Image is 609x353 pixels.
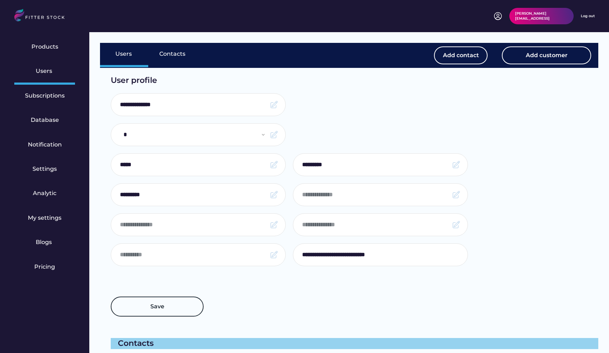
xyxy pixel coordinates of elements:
[270,190,278,199] img: Frame.svg
[111,338,598,349] div: Contacts
[494,12,502,20] img: profile-circle.svg
[33,189,56,197] div: Analytic
[452,190,460,199] img: Frame.svg
[33,165,57,173] div: Settings
[25,92,65,100] div: Subscriptions
[502,46,591,64] button: Add customer
[111,75,527,86] div: User profile
[115,50,133,58] div: Users
[581,14,595,19] div: Log out
[515,11,568,21] div: [PERSON_NAME][EMAIL_ADDRESS]
[270,160,278,169] img: Frame.svg
[270,220,278,229] img: Frame.svg
[452,160,460,169] img: Frame.svg
[36,238,54,246] div: Blogs
[31,43,58,51] div: Products
[14,9,71,24] img: LOGO.svg
[28,141,62,149] div: Notification
[34,263,55,271] div: Pricing
[111,297,204,317] button: Save
[36,67,54,75] div: Users
[31,116,59,124] div: Database
[270,250,278,259] img: Frame.svg
[452,220,460,229] img: Frame.svg
[270,100,278,109] img: Frame.svg
[159,50,185,58] div: Contacts
[28,214,61,222] div: My settings
[434,46,488,64] button: Add contact
[270,130,278,139] img: Frame.svg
